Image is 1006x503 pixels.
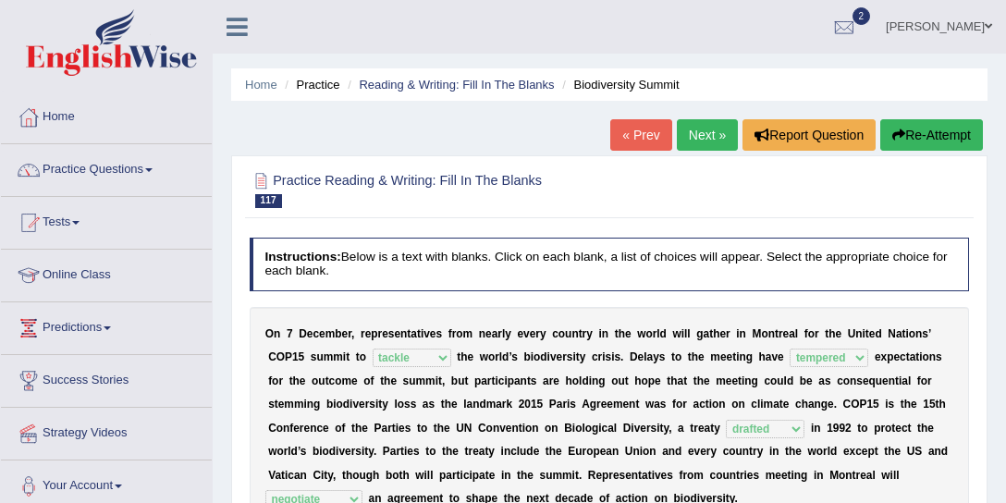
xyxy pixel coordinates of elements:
[606,350,612,363] b: s
[312,374,318,387] b: o
[736,350,739,363] b: i
[875,350,881,363] b: e
[875,327,881,340] b: d
[787,374,793,387] b: d
[620,350,623,363] b: .
[771,350,778,363] b: v
[589,374,592,387] b: i
[294,398,304,411] b: m
[697,374,704,387] b: h
[602,327,608,340] b: n
[610,119,671,151] a: « Prev
[905,327,908,340] b: i
[356,350,360,363] b: t
[929,350,936,363] b: n
[688,350,692,363] b: t
[348,327,351,340] b: r
[740,327,746,340] b: n
[778,350,784,363] b: e
[713,327,719,340] b: h
[726,374,732,387] b: e
[752,327,761,340] b: M
[318,374,325,387] b: u
[274,327,280,340] b: n
[479,327,485,340] b: n
[335,327,341,340] b: b
[485,327,492,340] b: e
[746,350,753,363] b: g
[1,144,212,190] a: Practice Questions
[804,327,808,340] b: f
[684,327,687,340] b: l
[565,327,571,340] b: u
[625,374,629,387] b: t
[523,350,530,363] b: b
[394,327,400,340] b: e
[881,350,888,363] b: x
[917,374,921,387] b: f
[580,350,586,363] b: y
[895,374,899,387] b: t
[498,374,505,387] b: c
[736,327,739,340] b: i
[319,327,325,340] b: e
[497,327,502,340] b: r
[365,327,372,340] b: e
[572,350,575,363] b: i
[775,327,779,340] b: t
[671,350,675,363] b: t
[625,327,632,340] b: e
[869,327,876,340] b: e
[856,374,863,387] b: s
[299,350,305,363] b: 5
[761,327,767,340] b: o
[531,350,534,363] b: i
[509,350,511,363] b: ’
[586,327,593,340] b: y
[436,327,442,340] b: s
[346,350,350,363] b: t
[869,374,876,387] b: q
[499,350,502,363] b: l
[488,350,495,363] b: o
[403,374,410,387] b: s
[540,327,546,340] b: y
[380,374,384,387] b: t
[1,197,212,243] a: Tests
[576,350,580,363] b: t
[744,374,751,387] b: n
[670,374,677,387] b: h
[710,350,720,363] b: m
[456,327,462,340] b: o
[457,350,460,363] b: t
[425,374,436,387] b: m
[681,327,684,340] b: i
[333,350,343,363] b: m
[1,355,212,401] a: Success Stories
[325,327,336,340] b: m
[615,327,619,340] b: t
[284,398,294,411] b: m
[511,350,518,363] b: s
[893,350,900,363] b: e
[777,374,783,387] b: u
[245,78,277,92] a: Home
[351,327,354,340] b: ,
[815,327,819,340] b: r
[853,7,871,25] span: 2
[742,374,744,387] b: i
[672,327,681,340] b: w
[264,250,340,264] b: Instructions:
[325,374,329,387] b: t
[299,327,307,340] b: D
[592,350,598,363] b: c
[630,350,638,363] b: D
[843,374,850,387] b: o
[359,78,554,92] a: Reading & Writing: Fill In The Blanks
[558,327,565,340] b: o
[727,350,733,363] b: e
[888,327,896,340] b: N
[464,374,468,387] b: t
[927,374,932,387] b: r
[311,350,317,363] b: s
